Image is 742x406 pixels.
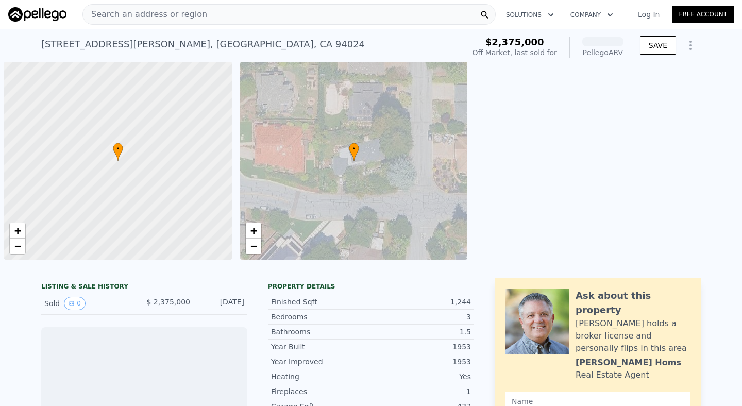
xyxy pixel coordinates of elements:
span: − [250,240,257,252]
div: LISTING & SALE HISTORY [41,282,247,293]
a: Zoom out [246,239,261,254]
span: Search an address or region [83,8,207,21]
span: + [250,224,257,237]
div: 1953 [371,357,471,367]
button: View historical data [64,297,86,310]
span: • [113,144,123,154]
div: Real Estate Agent [576,369,649,381]
span: − [14,240,21,252]
div: Heating [271,371,371,382]
div: Finished Sqft [271,297,371,307]
span: • [349,144,359,154]
div: Year Built [271,342,371,352]
span: $2,375,000 [485,37,544,47]
div: Ask about this property [576,289,690,317]
button: Show Options [680,35,701,56]
div: Bathrooms [271,327,371,337]
div: [PERSON_NAME] holds a broker license and personally flips in this area [576,317,690,354]
div: 3 [371,312,471,322]
div: • [349,143,359,161]
div: [PERSON_NAME] Homs [576,357,681,369]
img: Pellego [8,7,66,22]
div: Property details [268,282,474,291]
span: $ 2,375,000 [146,298,190,306]
div: Off Market, last sold for [473,47,557,58]
button: Company [562,6,621,24]
div: 1,244 [371,297,471,307]
div: [DATE] [198,297,244,310]
div: Bedrooms [271,312,371,322]
button: SAVE [640,36,676,55]
a: Zoom out [10,239,25,254]
div: Fireplaces [271,386,371,397]
a: Zoom in [10,223,25,239]
button: Solutions [498,6,562,24]
a: Free Account [672,6,734,23]
div: Sold [44,297,136,310]
div: 1 [371,386,471,397]
a: Log In [626,9,672,20]
a: Zoom in [246,223,261,239]
div: 1.5 [371,327,471,337]
div: Yes [371,371,471,382]
div: [STREET_ADDRESS][PERSON_NAME] , [GEOGRAPHIC_DATA] , CA 94024 [41,37,365,52]
div: Year Improved [271,357,371,367]
div: 1953 [371,342,471,352]
span: + [14,224,21,237]
div: Pellego ARV [582,47,623,58]
div: • [113,143,123,161]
